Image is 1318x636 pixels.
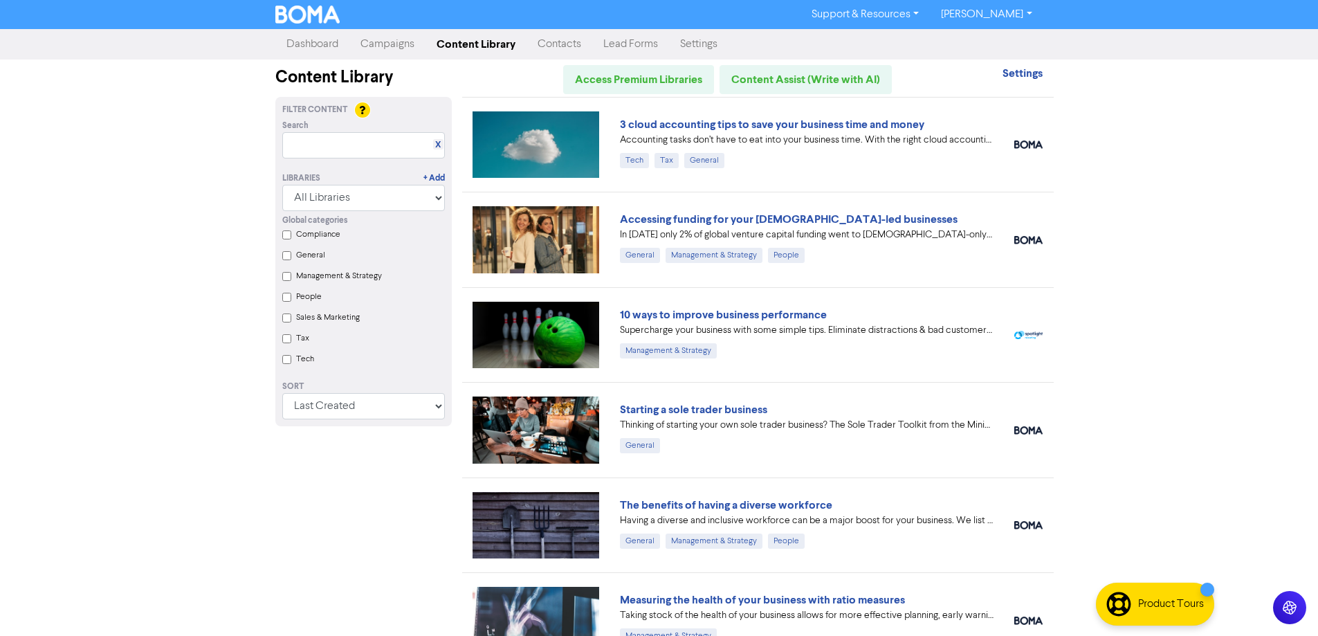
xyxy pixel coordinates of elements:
a: Starting a sole trader business [620,403,767,417]
label: General [296,249,325,262]
img: boma_accounting [1014,617,1043,625]
div: Taking stock of the health of your business allows for more effective planning, early warning abo... [620,608,994,623]
a: 10 ways to improve business performance [620,308,827,322]
label: Tax [296,332,309,345]
div: People [768,248,805,263]
a: Access Premium Libraries [563,65,714,94]
div: In 2024 only 2% of global venture capital funding went to female-only founding teams. We highligh... [620,228,994,242]
div: Management & Strategy [666,534,762,549]
img: boma [1014,426,1043,435]
div: Content Library [275,65,452,90]
a: X [435,140,441,150]
img: spotlight [1014,331,1043,340]
a: The benefits of having a diverse workforce [620,498,832,512]
img: boma_accounting [1014,140,1043,149]
span: Search [282,120,309,132]
a: Settings [1003,69,1043,80]
div: Filter Content [282,104,445,116]
label: Management & Strategy [296,270,382,282]
a: + Add [423,172,445,185]
div: Libraries [282,172,320,185]
a: Measuring the health of your business with ratio measures [620,593,905,607]
label: Tech [296,353,314,365]
div: Sort [282,381,445,393]
img: BOMA Logo [275,6,340,24]
div: General [684,153,724,168]
a: Contacts [527,30,592,58]
a: [PERSON_NAME] [930,3,1043,26]
div: General [620,248,660,263]
div: General [620,534,660,549]
a: Support & Resources [800,3,930,26]
div: Global categories [282,215,445,227]
div: Tax [655,153,679,168]
div: Management & Strategy [666,248,762,263]
div: Accounting tasks don’t have to eat into your business time. With the right cloud accounting softw... [620,133,994,147]
strong: Settings [1003,66,1043,80]
img: boma [1014,521,1043,529]
a: Settings [669,30,729,58]
div: Thinking of starting your own sole trader business? The Sole Trader Toolkit from the Ministry of ... [620,418,994,433]
a: Dashboard [275,30,349,58]
a: Content Assist (Write with AI) [720,65,892,94]
div: Having a diverse and inclusive workforce can be a major boost for your business. We list four of ... [620,514,994,528]
a: Accessing funding for your [DEMOGRAPHIC_DATA]-led businesses [620,212,958,226]
div: Management & Strategy [620,343,717,358]
a: 3 cloud accounting tips to save your business time and money [620,118,924,131]
a: Campaigns [349,30,425,58]
div: Tech [620,153,649,168]
a: Content Library [425,30,527,58]
label: Compliance [296,228,340,241]
div: People [768,534,805,549]
div: Supercharge your business with some simple tips. Eliminate distractions & bad customers, get a pl... [620,323,994,338]
iframe: Chat Widget [1249,570,1318,636]
img: boma [1014,236,1043,244]
label: People [296,291,322,303]
label: Sales & Marketing [296,311,360,324]
div: General [620,438,660,453]
a: Lead Forms [592,30,669,58]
